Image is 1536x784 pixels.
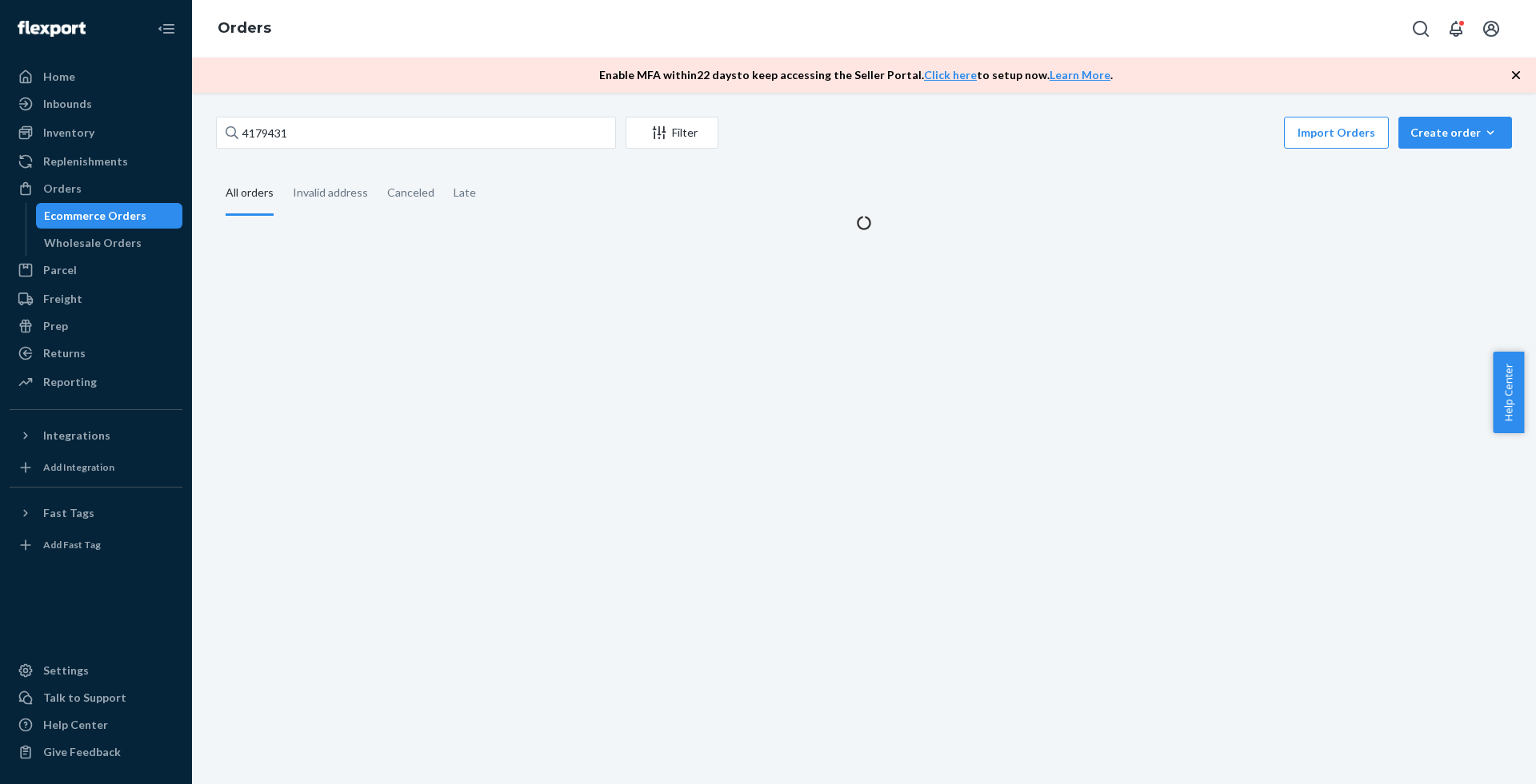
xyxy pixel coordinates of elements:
div: Add Fast Tag [43,538,101,551]
a: Parcel [10,257,182,283]
div: Canceled [387,172,434,213]
a: Inbounds [10,91,182,117]
div: Returns [43,345,86,361]
div: Freight [43,291,82,307]
button: Help Center [1493,352,1524,433]
button: Open notifications [1440,13,1472,45]
div: Create order [1410,125,1500,141]
div: Ecommerce Orders [44,208,146,224]
div: Prep [43,318,68,334]
p: Enable MFA within 22 days to keep accessing the Seller Portal. to setup now. . [599,67,1113,83]
div: Reporting [43,374,97,390]
div: Filter [626,125,718,141]
div: Wholesale Orders [44,235,142,251]
div: Fast Tags [43,505,94,521]
div: Invalid address [293,172,368,213]
a: Home [10,64,182,90]
div: Settings [43,663,89,679]
a: Learn More [1050,68,1110,82]
button: Open account menu [1475,13,1507,45]
a: Click here [924,68,977,82]
button: Open Search Box [1405,13,1437,45]
a: Prep [10,313,182,339]
div: Parcel [43,262,77,278]
div: Integrations [43,428,110,444]
div: Inbounds [43,96,92,112]
a: Add Fast Tag [10,532,182,558]
a: Settings [10,658,182,683]
div: Home [43,69,75,85]
button: Close Navigation [150,13,182,45]
a: Ecommerce Orders [36,203,183,229]
a: Orders [10,176,182,201]
button: Fast Tags [10,500,182,526]
div: Replenishments [43,153,128,169]
div: Help Center [43,717,108,733]
a: Freight [10,286,182,312]
div: Talk to Support [43,690,126,706]
a: Inventory [10,120,182,145]
div: All orders [226,172,274,216]
button: Give Feedback [10,739,182,765]
button: Integrations [10,423,182,448]
div: Inventory [43,125,94,141]
a: Wholesale Orders [36,230,183,256]
a: Returns [10,340,182,366]
a: Help Center [10,712,182,738]
a: Replenishments [10,149,182,174]
input: Search orders [216,117,616,149]
div: Give Feedback [43,744,121,760]
div: Orders [43,181,82,197]
button: Import Orders [1284,117,1389,149]
ol: breadcrumbs [205,6,284,52]
button: Create order [1398,117,1512,149]
button: Filter [626,117,718,149]
div: Late [454,172,476,213]
div: Add Integration [43,460,114,474]
a: Add Integration [10,455,182,480]
img: Flexport logo [18,21,86,37]
a: Reporting [10,369,182,395]
a: Orders [218,19,271,37]
a: Talk to Support [10,685,182,710]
